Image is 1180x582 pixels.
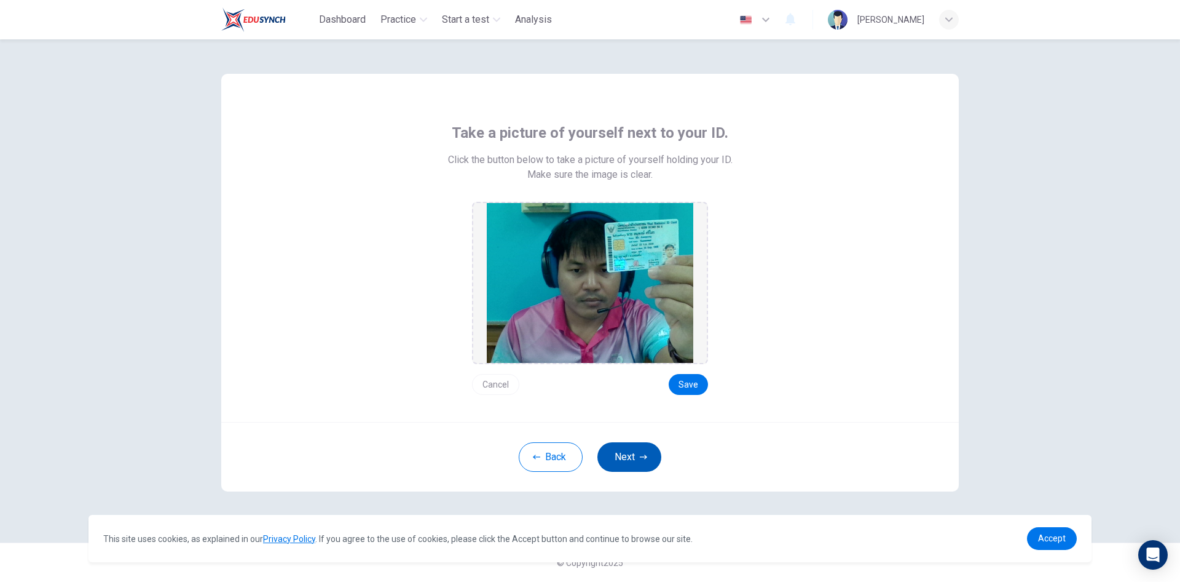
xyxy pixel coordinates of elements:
button: Dashboard [314,9,371,31]
span: Click the button below to take a picture of yourself holding your ID. [448,153,733,167]
img: en [738,15,753,25]
span: © Copyright 2025 [557,558,623,568]
span: Take a picture of yourself next to your ID. [452,123,728,143]
button: Start a test [437,9,505,31]
img: Train Test logo [221,7,286,32]
div: [PERSON_NAME] [857,12,924,27]
span: Analysis [515,12,552,27]
span: Accept [1038,533,1066,543]
button: Analysis [510,9,557,31]
div: cookieconsent [88,515,1091,562]
a: Train Test logo [221,7,314,32]
a: Privacy Policy [263,534,315,544]
div: Open Intercom Messenger [1138,540,1168,570]
span: Make sure the image is clear. [527,167,653,182]
span: Start a test [442,12,489,27]
img: preview screemshot [487,203,693,363]
span: Practice [380,12,416,27]
img: Profile picture [828,10,848,30]
button: Save [669,374,708,395]
button: Cancel [472,374,519,395]
button: Next [597,442,661,472]
span: Dashboard [319,12,366,27]
button: Practice [376,9,432,31]
button: Back [519,442,583,472]
span: This site uses cookies, as explained in our . If you agree to the use of cookies, please click th... [103,534,693,544]
a: dismiss cookie message [1027,527,1077,550]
